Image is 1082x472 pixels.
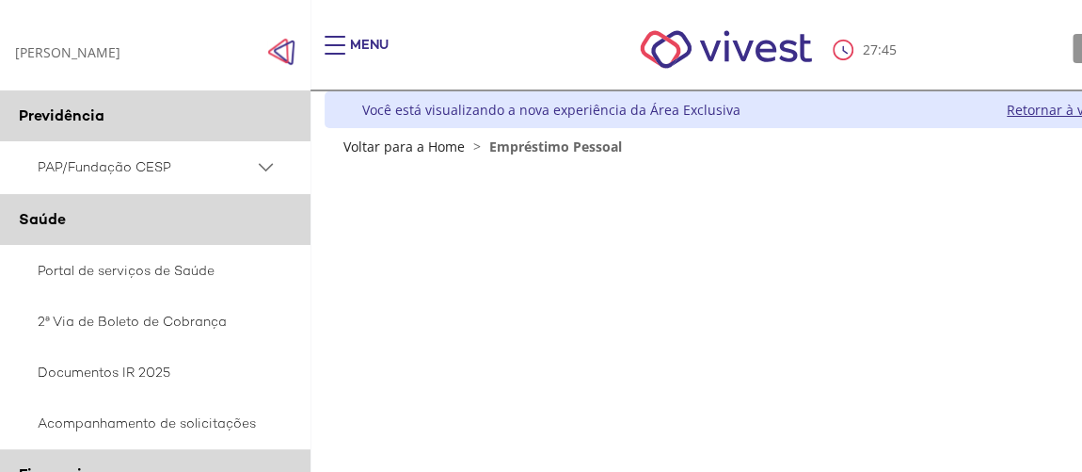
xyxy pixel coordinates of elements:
[19,209,66,229] span: Saúde
[863,41,878,58] span: 27
[833,40,900,60] div: :
[882,41,897,58] span: 45
[362,101,740,119] div: Você está visualizando a nova experiência da Área Exclusiva
[343,138,465,155] a: Voltar para a Home
[619,9,833,90] img: Vivest
[267,38,295,66] span: Click to close side navigation.
[15,43,120,61] div: [PERSON_NAME]
[469,138,485,155] span: >
[489,138,622,155] span: Empréstimo Pessoal
[38,155,254,179] span: PAP/Fundação CESP
[267,38,295,66] img: Fechar menu
[350,36,389,73] div: Menu
[19,106,104,125] span: Previdência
